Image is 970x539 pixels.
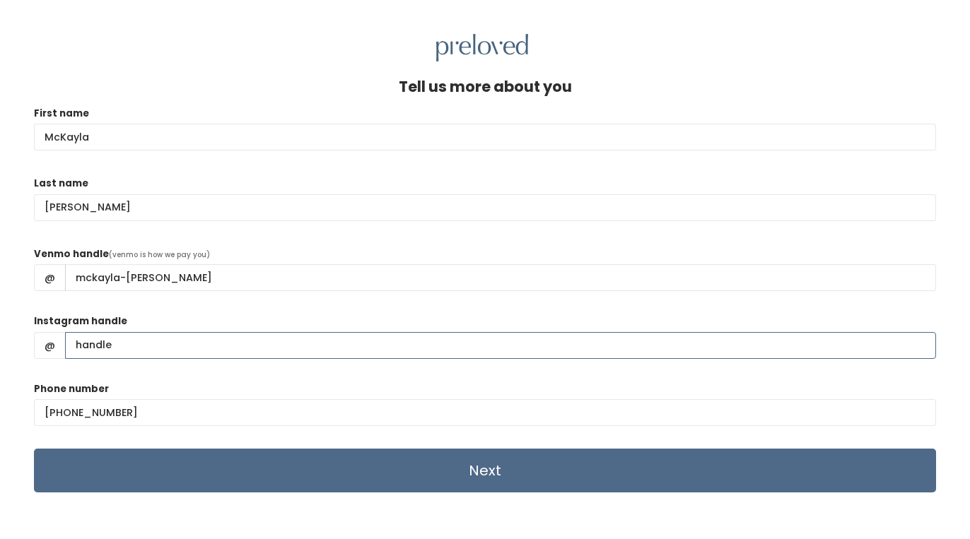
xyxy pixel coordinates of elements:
span: @ [34,264,66,291]
label: Instagram handle [34,314,127,328]
label: Last name [34,177,88,191]
img: preloved logo [436,34,528,61]
span: (venmo is how we pay you) [109,249,210,260]
input: (___) ___-____ [34,399,936,426]
label: First name [34,107,89,121]
label: Phone number [34,382,109,396]
input: Next [34,449,936,492]
label: Venmo handle [34,247,109,261]
span: @ [34,332,66,359]
input: handle [65,332,936,359]
input: handle [65,264,936,291]
h4: Tell us more about you [399,78,572,95]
